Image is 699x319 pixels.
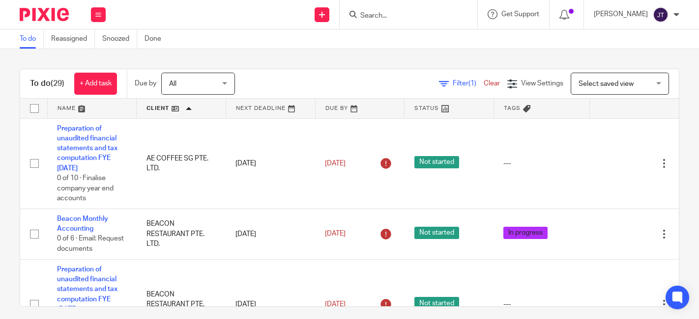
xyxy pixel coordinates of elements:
[484,80,500,87] a: Clear
[468,80,476,87] span: (1)
[521,80,563,87] span: View Settings
[20,8,69,21] img: Pixie
[57,175,114,202] span: 0 of 10 · Finalise company year end accounts
[51,29,95,49] a: Reassigned
[653,7,669,23] img: svg%3E
[102,29,137,49] a: Snoozed
[503,159,580,168] div: ---
[579,80,634,87] span: Select saved view
[501,11,539,18] span: Get Support
[169,80,176,87] span: All
[57,236,124,253] span: 0 of 6 · Email: Request documents
[504,106,521,111] span: Tags
[503,299,580,309] div: ---
[453,80,484,87] span: Filter
[325,160,346,167] span: [DATE]
[359,12,448,21] input: Search
[57,125,117,172] a: Preparation of unaudited financial statements and tax computation FYE [DATE]
[57,266,117,313] a: Preparation of unaudited financial statements and tax computation FYE [DATE]
[20,29,44,49] a: To do
[74,73,117,95] a: + Add task
[30,79,64,89] h1: To do
[414,227,459,239] span: Not started
[226,118,315,209] td: [DATE]
[57,215,108,232] a: Beacon Monthly Accounting
[594,9,648,19] p: [PERSON_NAME]
[226,209,315,259] td: [DATE]
[414,297,459,309] span: Not started
[325,231,346,238] span: [DATE]
[137,209,226,259] td: BEACON RESTAURANT PTE. LTD.
[325,301,346,308] span: [DATE]
[503,227,548,239] span: In progress
[51,80,64,87] span: (29)
[414,156,459,168] span: Not started
[137,118,226,209] td: AE COFFEE SG PTE. LTD.
[135,79,156,88] p: Due by
[145,29,169,49] a: Done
